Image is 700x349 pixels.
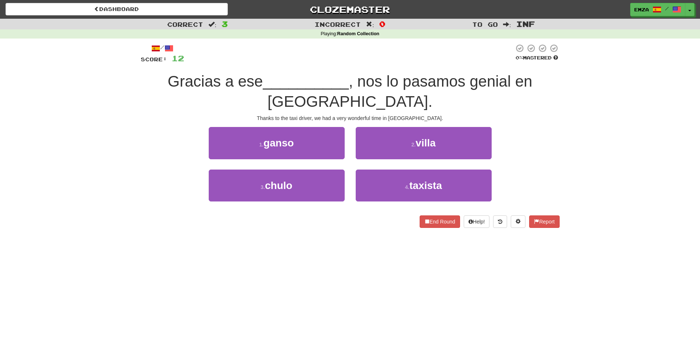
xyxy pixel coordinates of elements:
a: Dashboard [6,3,228,15]
span: , nos lo pasamos genial en [GEOGRAPHIC_DATA]. [268,73,532,110]
span: : [208,21,216,28]
span: Emza [634,6,649,13]
span: Inf [516,19,535,28]
span: taxista [409,180,442,191]
span: Incorrect [315,21,361,28]
small: 3 . [261,184,265,190]
span: / [665,6,669,11]
span: Gracias a ese [168,73,263,90]
span: : [503,21,511,28]
small: 2 . [411,142,416,148]
small: 1 . [259,142,263,148]
span: : [366,21,374,28]
div: Thanks to the taxi driver, we had a very wonderful time in [GEOGRAPHIC_DATA]. [141,114,560,122]
button: 4.taxista [356,170,492,201]
span: 0 % [516,55,523,61]
span: __________ [263,73,349,90]
button: End Round [420,215,460,228]
a: Clozemaster [239,3,461,16]
span: To go [472,21,498,28]
span: villa [416,137,435,149]
span: 0 [379,19,385,28]
span: 12 [172,54,184,63]
button: 1.ganso [209,127,345,159]
div: / [141,44,184,53]
button: 2.villa [356,127,492,159]
span: chulo [265,180,292,191]
small: 4 . [405,184,409,190]
span: Score: [141,56,167,62]
span: 3 [222,19,228,28]
button: 3.chulo [209,170,345,201]
button: Report [529,215,559,228]
span: ganso [263,137,294,149]
button: Help! [464,215,490,228]
button: Round history (alt+y) [493,215,507,228]
div: Mastered [514,55,560,61]
strong: Random Collection [337,31,380,36]
a: Emza / [630,3,685,16]
span: Correct [167,21,203,28]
